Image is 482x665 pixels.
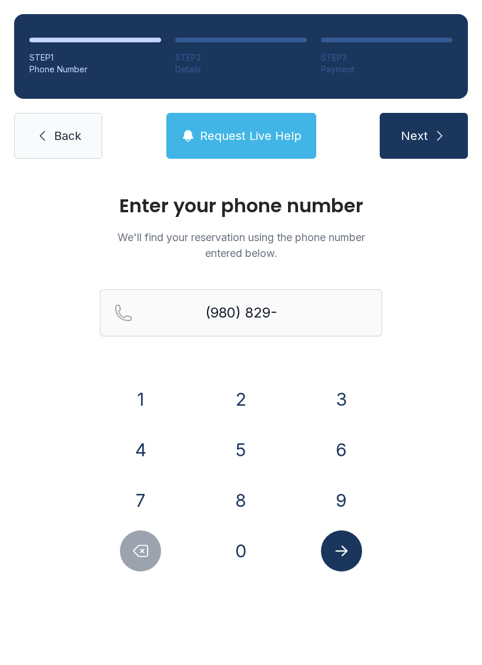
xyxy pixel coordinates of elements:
button: 3 [321,379,362,420]
span: Request Live Help [200,128,302,144]
button: 4 [120,429,161,470]
span: Back [54,128,81,144]
button: 6 [321,429,362,470]
button: 9 [321,480,362,521]
button: 8 [220,480,262,521]
button: 0 [220,530,262,572]
p: We'll find your reservation using the phone number entered below. [100,229,382,261]
div: STEP 1 [29,52,161,64]
h1: Enter your phone number [100,196,382,215]
button: 1 [120,379,161,420]
div: Details [175,64,307,75]
span: Next [401,128,428,144]
div: Payment [321,64,453,75]
button: 5 [220,429,262,470]
button: Delete number [120,530,161,572]
button: Submit lookup form [321,530,362,572]
div: Phone Number [29,64,161,75]
input: Reservation phone number [100,289,382,336]
div: STEP 2 [175,52,307,64]
div: STEP 3 [321,52,453,64]
button: 7 [120,480,161,521]
button: 2 [220,379,262,420]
